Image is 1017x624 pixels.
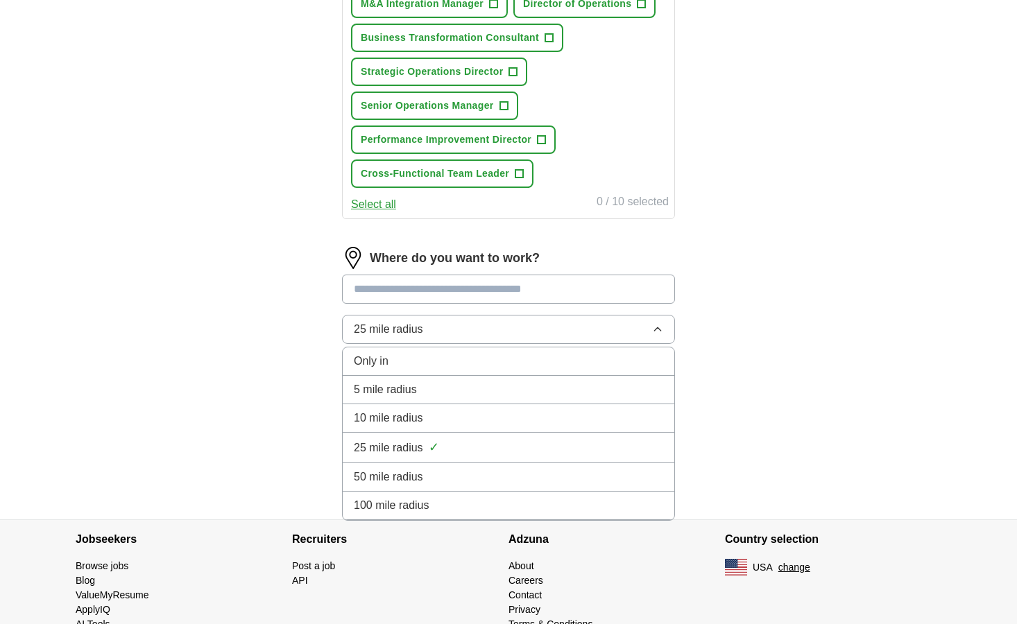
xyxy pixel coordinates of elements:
[292,575,308,586] a: API
[429,438,439,457] span: ✓
[342,247,364,269] img: location.png
[354,353,388,370] span: Only in
[292,560,335,571] a: Post a job
[361,166,509,181] span: Cross-Functional Team Leader
[354,497,429,514] span: 100 mile radius
[351,159,533,188] button: Cross-Functional Team Leader
[351,196,396,213] button: Select all
[351,92,518,120] button: Senior Operations Manager
[342,315,675,344] button: 25 mile radius
[597,193,669,213] div: 0 / 10 selected
[508,589,542,600] a: Contact
[354,410,423,426] span: 10 mile radius
[508,575,543,586] a: Careers
[354,440,423,456] span: 25 mile radius
[361,132,531,147] span: Performance Improvement Director
[725,559,747,575] img: US flag
[361,31,539,45] span: Business Transformation Consultant
[351,24,563,52] button: Business Transformation Consultant
[361,98,494,113] span: Senior Operations Manager
[778,560,810,575] button: change
[508,560,534,571] a: About
[508,604,540,615] a: Privacy
[370,249,540,268] label: Where do you want to work?
[76,575,95,586] a: Blog
[354,469,423,485] span: 50 mile radius
[753,560,773,575] span: USA
[76,560,128,571] a: Browse jobs
[351,125,556,154] button: Performance Improvement Director
[725,520,941,559] h4: Country selection
[361,64,503,79] span: Strategic Operations Director
[76,604,110,615] a: ApplyIQ
[354,321,423,338] span: 25 mile radius
[354,381,417,398] span: 5 mile radius
[351,58,527,86] button: Strategic Operations Director
[76,589,149,600] a: ValueMyResume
